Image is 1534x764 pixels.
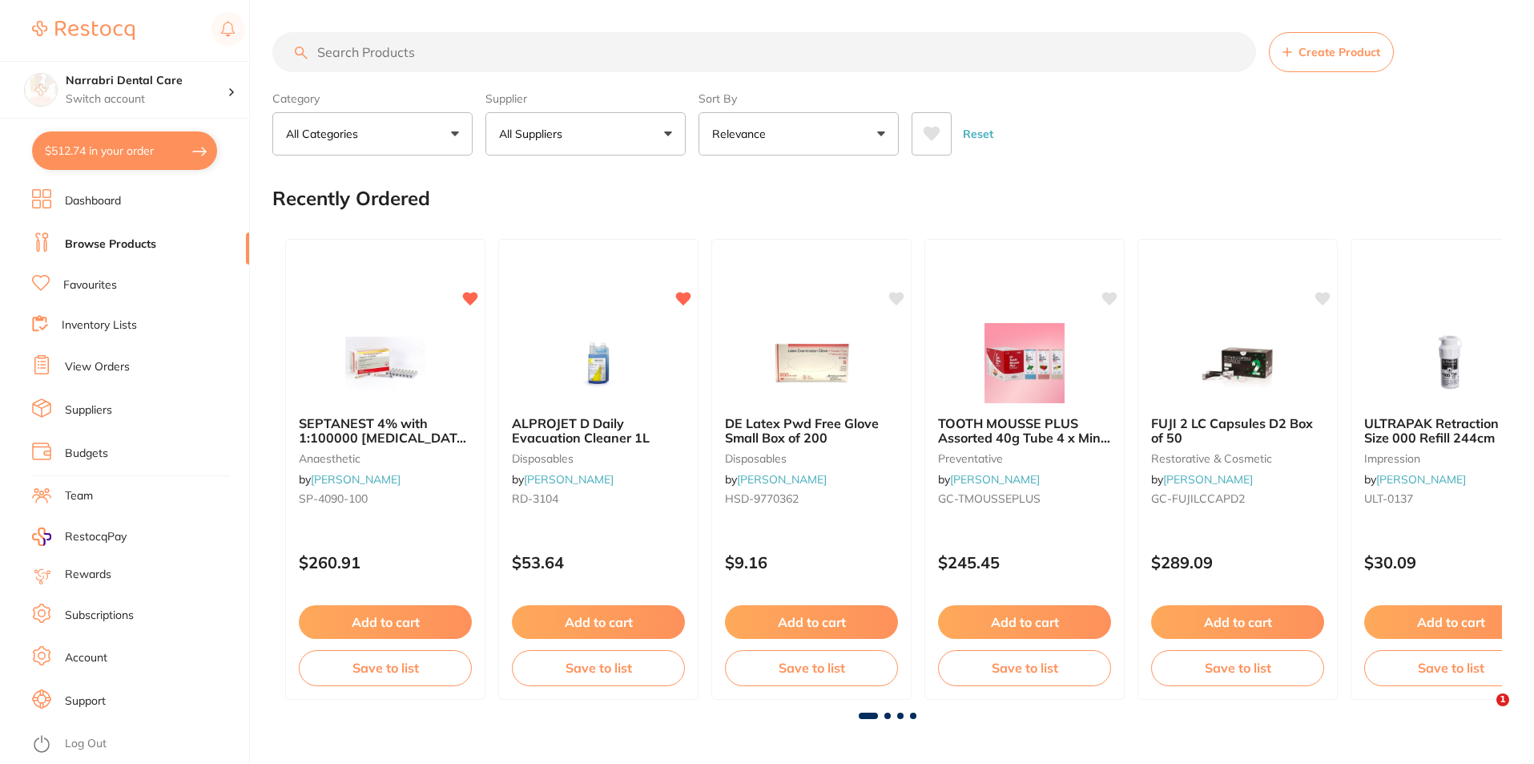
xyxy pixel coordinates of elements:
p: All Categories [286,126,364,142]
small: preventative [938,452,1111,465]
button: Add to cart [299,605,472,639]
img: ULTRAPAK Retraction Cord Size 000 Refill 244cm [1399,323,1503,403]
a: Log Out [65,736,107,752]
p: All Suppliers [499,126,569,142]
img: SEPTANEST 4% with 1:100000 adrenalin 2.2ml 2xBox 50 GOLD [333,323,437,403]
button: All Suppliers [485,112,686,156]
button: Create Product [1269,32,1394,72]
small: anaesthetic [299,452,472,465]
p: $289.09 [1151,553,1324,572]
a: View Orders [65,359,130,375]
small: RD-3104 [512,492,685,505]
iframe: Intercom live chat [1464,693,1502,732]
span: Create Product [1298,46,1380,59]
b: SEPTANEST 4% with 1:100000 adrenalin 2.2ml 2xBox 50 GOLD [299,416,472,446]
img: ALPROJET D Daily Evacuation Cleaner 1L [546,323,650,403]
b: ALPROJET D Daily Evacuation Cleaner 1L [512,416,685,446]
span: by [938,472,1040,487]
span: by [1364,472,1466,487]
span: by [725,472,827,487]
a: Budgets [65,446,108,462]
button: Add to cart [1151,605,1324,639]
small: GC-FUJILCCAPD2 [1151,492,1324,505]
small: disposables [512,452,685,465]
button: All Categories [272,112,473,156]
small: GC-TMOUSSEPLUS [938,492,1111,505]
button: $512.74 in your order [32,131,217,170]
img: DE Latex Pwd Free Glove Small Box of 200 [759,323,864,403]
button: Add to cart [512,605,685,639]
p: $9.16 [725,553,898,572]
b: TOOTH MOUSSE PLUS Assorted 40g Tube 4 x Mint & Straw 2 x Van [938,416,1111,446]
img: Restocq Logo [32,21,135,40]
span: by [299,472,401,487]
small: SP-4090-100 [299,492,472,505]
img: RestocqPay [32,528,51,546]
a: Favourites [63,277,117,293]
button: Save to list [725,650,898,685]
img: FUJI 2 LC Capsules D2 Box of 50 [1186,323,1290,403]
a: [PERSON_NAME] [311,472,401,487]
p: Relevance [712,126,772,142]
button: Save to list [299,650,472,685]
span: by [1151,472,1253,487]
a: [PERSON_NAME] [950,472,1040,487]
img: TOOTH MOUSSE PLUS Assorted 40g Tube 4 x Mint & Straw 2 x Van [972,323,1077,403]
label: Sort By [699,91,899,106]
h2: Recently Ordered [272,188,430,210]
input: Search Products [272,32,1256,72]
a: Dashboard [65,193,121,209]
a: Rewards [65,567,111,583]
p: $245.45 [938,553,1111,572]
a: [PERSON_NAME] [737,472,827,487]
button: Log Out [32,732,244,758]
button: Relevance [699,112,899,156]
button: Add to cart [725,605,898,639]
a: Browse Products [65,236,156,253]
a: Restocq Logo [32,12,135,49]
a: Subscriptions [65,608,134,624]
img: Narrabri Dental Care [25,74,57,106]
p: $53.64 [512,553,685,572]
a: [PERSON_NAME] [1163,472,1253,487]
b: FUJI 2 LC Capsules D2 Box of 50 [1151,416,1324,446]
p: Switch account [66,91,227,107]
button: Reset [958,112,998,156]
small: disposables [725,452,898,465]
button: Save to list [1151,650,1324,685]
span: 1 [1496,693,1509,706]
p: $260.91 [299,553,472,572]
a: RestocqPay [32,528,127,546]
small: HSD-9770362 [725,492,898,505]
span: by [512,472,614,487]
span: RestocqPay [65,529,127,545]
a: Team [65,488,93,504]
b: DE Latex Pwd Free Glove Small Box of 200 [725,416,898,446]
button: Save to list [938,650,1111,685]
a: [PERSON_NAME] [524,472,614,487]
a: Inventory Lists [62,317,137,333]
a: Support [65,693,106,709]
button: Save to list [512,650,685,685]
a: Account [65,650,107,666]
button: Add to cart [938,605,1111,639]
small: restorative & cosmetic [1151,452,1324,465]
h4: Narrabri Dental Care [66,73,227,89]
a: [PERSON_NAME] [1376,472,1466,487]
label: Category [272,91,473,106]
label: Supplier [485,91,686,106]
a: Suppliers [65,402,112,418]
